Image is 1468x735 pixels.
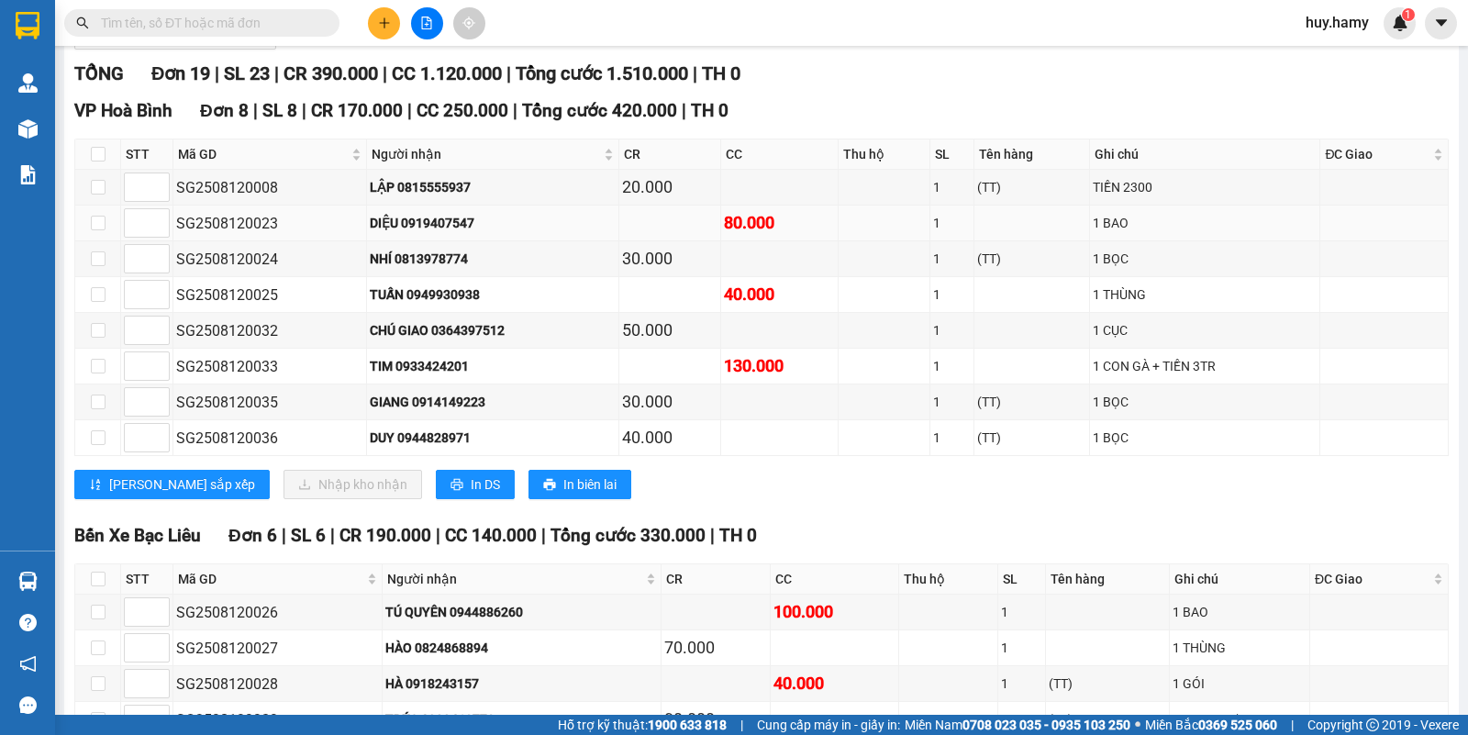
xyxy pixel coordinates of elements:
[933,320,971,340] div: 1
[176,176,363,199] div: SG2508120008
[16,12,39,39] img: logo-vxr
[282,525,286,546] span: |
[330,525,335,546] span: |
[462,17,475,29] span: aim
[622,317,717,343] div: 50.000
[383,62,387,84] span: |
[773,599,895,625] div: 100.000
[1291,715,1294,735] span: |
[19,696,37,714] span: message
[176,601,379,624] div: SG2508120026
[1093,428,1318,448] div: 1 BỌC
[302,100,306,121] span: |
[1135,721,1140,729] span: ⚪️
[1366,718,1379,731] span: copyright
[407,100,412,121] span: |
[291,525,326,546] span: SL 6
[173,349,367,384] td: SG2508120033
[74,525,201,546] span: Bến Xe Bạc Liêu
[385,674,657,694] div: HÀ 0918243157
[693,62,697,84] span: |
[1291,11,1384,34] span: huy.hamy
[378,17,391,29] span: plus
[1046,564,1170,595] th: Tên hàng
[528,470,631,499] button: printerIn biên lai
[1049,709,1166,729] div: (TT)
[417,100,508,121] span: CC 250.000
[1001,638,1042,658] div: 1
[622,389,717,415] div: 30.000
[215,62,219,84] span: |
[1170,564,1310,595] th: Ghi chú
[284,470,422,499] button: downloadNhập kho nhận
[1093,249,1318,269] div: 1 BỌC
[453,7,485,39] button: aim
[18,73,38,93] img: warehouse-icon
[622,425,717,451] div: 40.000
[74,100,172,121] span: VP Hoà Bình
[1425,7,1457,39] button: caret-down
[392,62,502,84] span: CC 1.120.000
[19,614,37,631] span: question-circle
[933,177,971,197] div: 1
[933,392,971,412] div: 1
[933,428,971,448] div: 1
[977,249,1085,269] div: (TT)
[619,139,721,170] th: CR
[420,17,433,29] span: file-add
[563,474,617,495] span: In biên lai
[721,139,840,170] th: CC
[411,7,443,39] button: file-add
[121,564,173,595] th: STT
[550,525,706,546] span: Tổng cước 330.000
[173,384,367,420] td: SG2508120035
[385,602,657,622] div: TÚ QUYÊN 0944886260
[173,420,367,456] td: SG2508120036
[109,474,255,495] span: [PERSON_NAME] sắp xếp
[1001,602,1042,622] div: 1
[1173,638,1307,658] div: 1 THÙNG
[724,282,836,307] div: 40.000
[664,635,768,661] div: 70.000
[933,284,971,305] div: 1
[387,569,641,589] span: Người nhận
[173,630,383,666] td: SG2508120027
[178,569,363,589] span: Mã GD
[522,100,677,121] span: Tổng cước 420.000
[513,100,517,121] span: |
[18,119,38,139] img: warehouse-icon
[622,246,717,272] div: 30.000
[339,525,431,546] span: CR 190.000
[1093,356,1318,376] div: 1 CON GÀ + TIỀN 3TR
[1049,674,1166,694] div: (TT)
[76,17,89,29] span: search
[274,62,279,84] span: |
[541,525,546,546] span: |
[719,525,757,546] span: TH 0
[101,13,317,33] input: Tìm tên, số ĐT hoặc mã đơn
[176,427,363,450] div: SG2508120036
[1392,15,1408,31] img: icon-new-feature
[19,655,37,673] span: notification
[173,170,367,206] td: SG2508120008
[284,62,378,84] span: CR 390.000
[773,671,895,696] div: 40.000
[173,595,383,630] td: SG2508120026
[228,525,277,546] span: Đơn 6
[998,564,1046,595] th: SL
[151,62,210,84] span: Đơn 19
[370,213,616,233] div: DIỆU 0919407547
[74,62,124,84] span: TỔNG
[1093,392,1318,412] div: 1 BỌC
[121,139,173,170] th: STT
[1090,139,1321,170] th: Ghi chú
[740,715,743,735] span: |
[370,284,616,305] div: TUẤN 0949930938
[176,284,363,306] div: SG2508120025
[930,139,974,170] th: SL
[757,715,900,735] span: Cung cấp máy in - giấy in:
[899,564,998,595] th: Thu hộ
[471,474,500,495] span: In DS
[176,673,379,696] div: SG2508120028
[253,100,258,121] span: |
